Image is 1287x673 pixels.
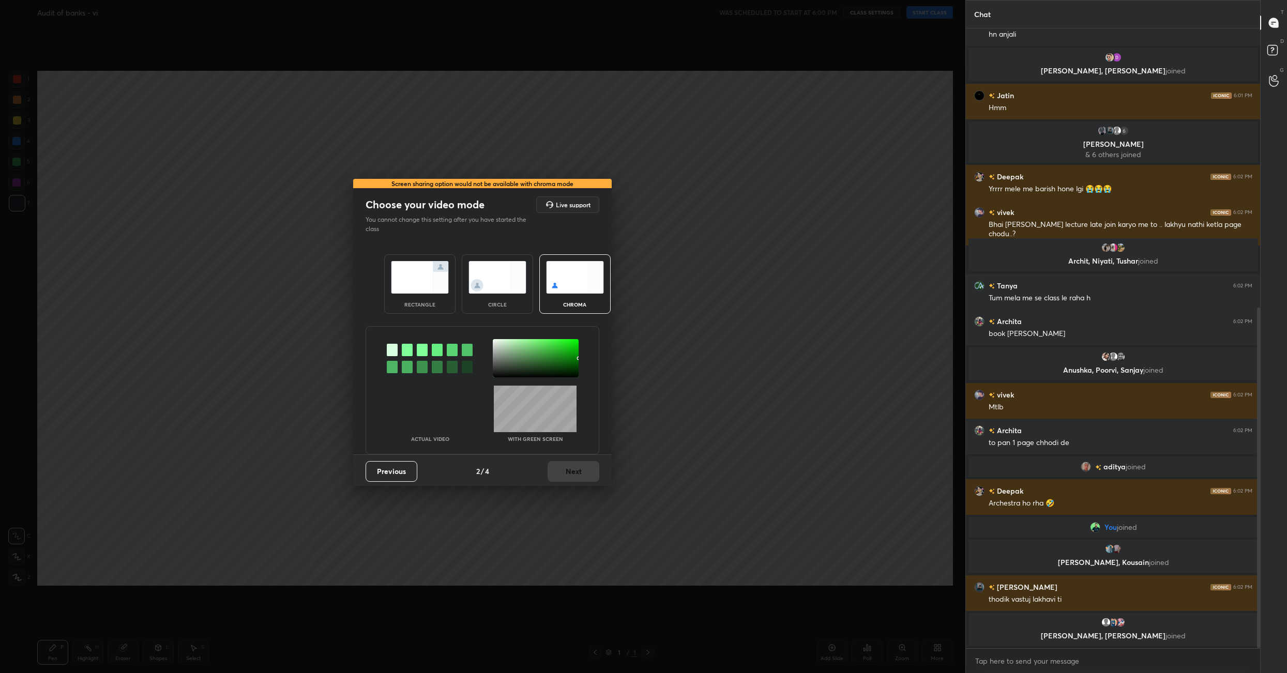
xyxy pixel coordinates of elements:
p: D [1280,37,1284,45]
img: no-rating-badge.077c3623.svg [989,392,995,398]
h6: Jatin [995,90,1014,101]
div: 6:02 PM [1233,283,1252,289]
div: 6:02 PM [1233,488,1252,494]
div: book [PERSON_NAME] [989,329,1252,339]
span: joined [1126,463,1146,471]
img: no-rating-badge.077c3623.svg [989,319,995,325]
img: circleScreenIcon.acc0effb.svg [468,261,526,294]
img: no-rating-badge.077c3623.svg [989,428,995,434]
img: cc3c1c84dcd340a9a7d6cdea15200c3c.jpg [974,390,985,400]
img: 827a5d933e424972bc5b10f43d8cac2d.jpg [1112,544,1122,554]
h6: Archita [995,316,1022,327]
h6: vivek [995,389,1014,400]
span: joined [1138,256,1158,266]
p: [PERSON_NAME], [PERSON_NAME] [975,632,1252,640]
div: Screen sharing option would not be available with chroma mode [353,179,612,188]
img: bffa32424fee42e38e7d05f5e508ee38.jpg [974,281,985,291]
img: no-rating-badge.077c3623.svg [989,283,995,289]
img: iconic-dark.1390631f.png [1210,174,1231,180]
h5: Live support [556,202,590,208]
img: default.png [1112,126,1122,136]
div: 6 [1119,126,1129,136]
div: 6:01 PM [1234,93,1252,99]
span: joined [1143,365,1163,375]
img: no-rating-badge.077c3623.svg [1095,465,1101,470]
img: cc3c1c84dcd340a9a7d6cdea15200c3c.jpg [974,207,985,218]
h2: Choose your video mode [366,198,484,211]
p: & 6 others joined [975,150,1252,159]
div: hn anjali [989,29,1252,40]
div: Archestra ho rha 🤣 [989,498,1252,509]
span: aditya [1103,463,1126,471]
p: [PERSON_NAME], Kousain [975,558,1252,567]
span: joined [1116,523,1137,531]
img: 34c2f5a4dc334ab99cba7f7ce517d6b6.jpg [1089,522,1100,532]
img: 452d70fcd7894b25a0daa01ff4624a58.jpg [1104,52,1115,63]
img: 2378711ff7984aef94120e87beb96a0d.jpg [1108,617,1118,628]
p: Chat [966,1,999,28]
div: Hmm [989,103,1252,113]
img: 384e1b128e3d4c3da9086cac3084eab7.jpg [974,486,985,496]
div: chroma [554,302,596,307]
h6: Archita [995,425,1022,436]
p: [PERSON_NAME] [975,140,1252,148]
div: thodik vastuj lakhavi ti [989,594,1252,605]
div: 6:02 PM [1233,318,1252,325]
img: no-rating-badge.077c3623.svg [989,585,995,590]
img: no-rating-badge.077c3623.svg [989,488,995,494]
span: You [1104,523,1116,531]
h6: Deepak [995,171,1023,182]
span: joined [1148,557,1169,567]
div: Yrrrr mele me barish hone lgi 😭😭😭 [989,184,1252,194]
div: grid [966,28,1261,649]
p: Actual Video [411,436,449,441]
img: no-rating-badge.077c3623.svg [989,174,995,180]
img: iconic-dark.1390631f.png [1210,488,1231,494]
img: 1d3e7db8ed034359bd76c93b4f519dc0.jpg [1115,617,1126,628]
div: Mtlb [989,402,1252,412]
p: T [1281,8,1284,16]
div: circle [477,302,518,307]
img: normalScreenIcon.ae25ed63.svg [391,261,449,294]
img: f5b4b4929f1e48e2bd1b58f704e67c7d.jpg [974,425,985,436]
div: 6:02 PM [1233,392,1252,398]
img: default.png [1108,351,1118,362]
img: 3 [1104,126,1115,136]
img: a729bf881c6a45cf8ebeb667f2ea18e8.jpg [1097,126,1108,136]
div: rectangle [399,302,441,307]
img: e38ab81fadd44d958d0b9871958952d3.jpg [1081,462,1091,472]
img: d8d09d612d1b45dcb1f7d2ecf5395185.jpg [1101,351,1111,362]
div: 6:02 PM [1233,174,1252,180]
p: Anushka, Poorvi, Sanjay [975,366,1252,374]
img: c0559d7685f5485c93f846ba3e5c5bff.jpg [1108,242,1118,253]
img: 61276bedd06a467db4f29d52a4601c3a.jpg [1115,242,1126,253]
img: no-rating-badge.077c3623.svg [989,93,995,99]
div: 6:02 PM [1233,209,1252,216]
img: iconic-dark.1390631f.png [1210,584,1231,590]
h6: Deepak [995,485,1023,496]
img: c08b2e86ed96480682cd234fe9b60c6e.34428418_3 [1112,52,1122,63]
img: 3 [1104,544,1115,554]
span: joined [1165,631,1186,640]
img: f5b4b4929f1e48e2bd1b58f704e67c7d.jpg [974,316,985,327]
h6: [PERSON_NAME] [995,582,1057,592]
img: default.png [1101,617,1111,628]
p: [PERSON_NAME], [PERSON_NAME] [975,67,1252,75]
h6: vivek [995,207,1014,218]
img: 3 [1101,242,1111,253]
h4: 4 [485,466,489,477]
div: 6:02 PM [1233,427,1252,434]
img: 2e47f466dc1b4a1993c60eb4d87bd573.jpg [974,90,985,101]
h6: Tanya [995,280,1018,291]
img: 26c553a674e449728ac7224edc96bdc0.jpg [1115,351,1126,362]
p: Archit, Niyati, Tushar [975,257,1252,265]
button: Previous [366,461,417,482]
div: Tum mela me se class le raha h [989,293,1252,303]
img: chromaScreenIcon.c19ab0a0.svg [546,261,604,294]
img: iconic-dark.1390631f.png [1210,209,1231,216]
h4: / [481,466,484,477]
p: You cannot change this setting after you have started the class [366,215,533,234]
span: joined [1165,66,1186,75]
img: 384e1b128e3d4c3da9086cac3084eab7.jpg [974,172,985,182]
img: 3 [974,582,985,592]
